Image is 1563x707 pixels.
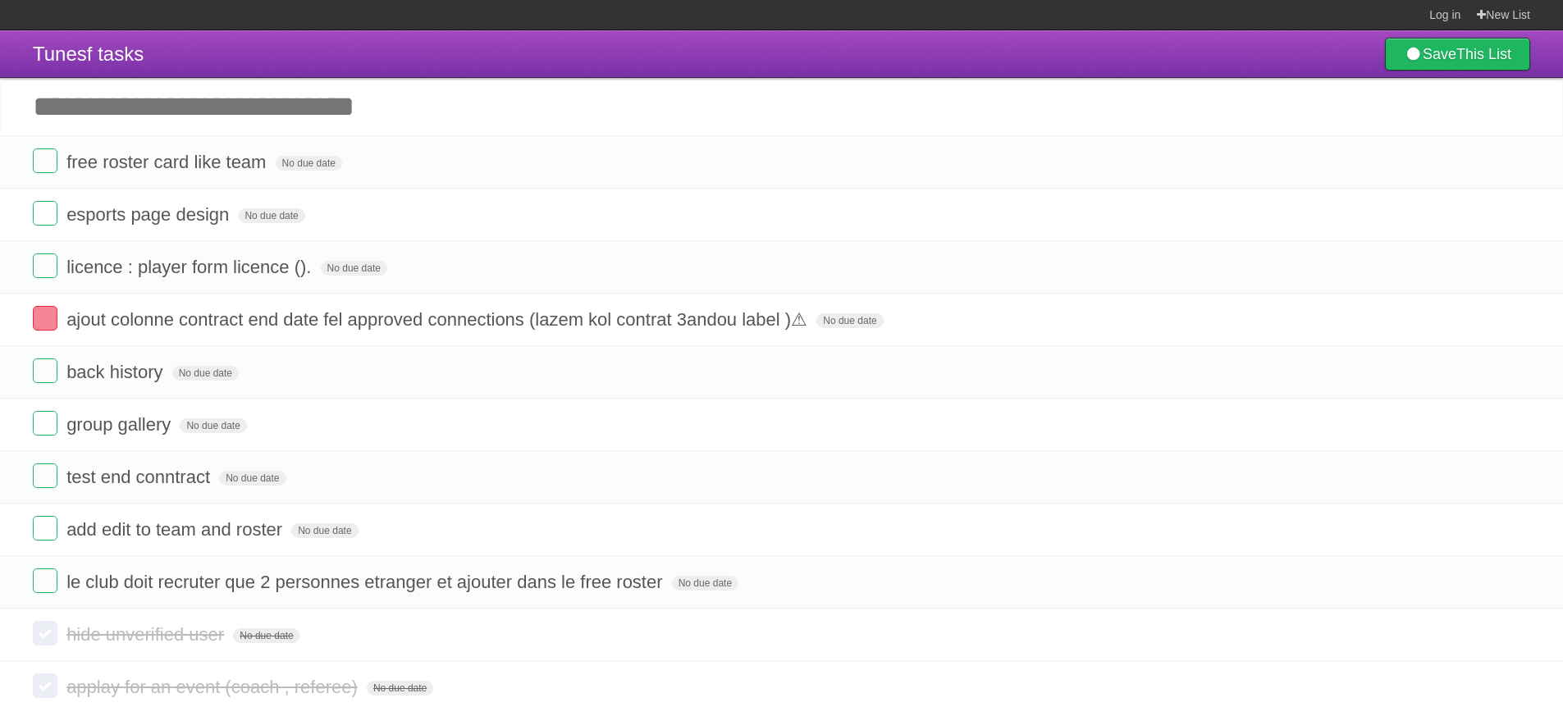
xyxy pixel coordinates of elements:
[238,208,304,223] span: No due date
[66,467,214,487] span: test end conntract
[33,411,57,436] label: Done
[33,148,57,173] label: Done
[219,471,286,486] span: No due date
[180,418,246,433] span: No due date
[66,519,286,540] span: add edit to team and roster
[321,261,387,276] span: No due date
[33,201,57,226] label: Done
[66,204,233,225] span: esports page design
[233,628,299,643] span: No due date
[33,673,57,698] label: Done
[1456,46,1511,62] b: This List
[33,253,57,278] label: Done
[33,621,57,645] label: Done
[1385,38,1530,71] a: SaveThis List
[66,152,270,172] span: free roster card like team
[66,362,167,382] span: back history
[66,572,666,592] span: le club doit recruter que 2 personnes etranger et ajouter dans le free roster
[33,358,57,383] label: Done
[33,516,57,541] label: Done
[172,366,239,381] span: No due date
[291,523,358,538] span: No due date
[367,681,433,696] span: No due date
[33,306,57,331] label: Done
[66,677,362,697] span: applay for an event (coach , referee)
[66,309,811,330] span: ajout colonne contract end date fel approved connections (lazem kol contrat 3andou label )⚠
[33,463,57,488] label: Done
[816,313,883,328] span: No due date
[33,568,57,593] label: Done
[66,414,175,435] span: group gallery
[33,43,144,65] span: Tunesf tasks
[66,257,315,277] span: licence : player form licence ().
[276,156,342,171] span: No due date
[672,576,738,591] span: No due date
[66,624,228,645] span: hide unverified user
